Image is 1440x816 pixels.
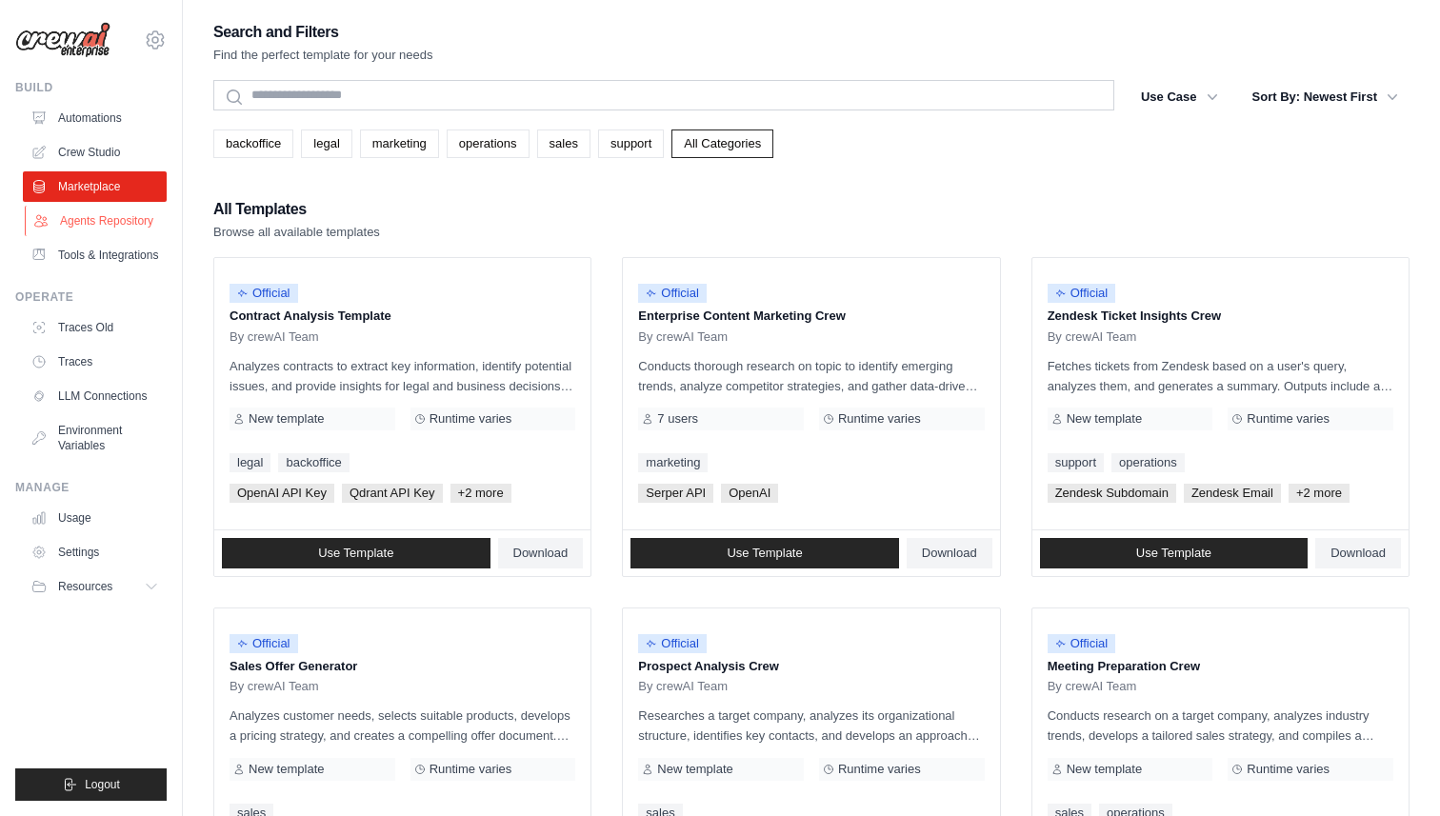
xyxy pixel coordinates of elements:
span: By crewAI Team [230,329,319,345]
span: Zendesk Subdomain [1048,484,1176,503]
a: Settings [23,537,167,567]
span: Official [1048,634,1116,653]
a: Traces Old [23,312,167,343]
button: Sort By: Newest First [1241,80,1410,114]
span: Runtime varies [1247,411,1330,427]
a: Agents Repository [25,206,169,236]
button: Logout [15,768,167,801]
span: Runtime varies [1247,762,1330,777]
button: Use Case [1130,80,1230,114]
span: Download [513,546,569,561]
span: By crewAI Team [230,679,319,694]
a: support [598,129,664,158]
span: +2 more [450,484,511,503]
span: Use Template [727,546,802,561]
a: Environment Variables [23,415,167,461]
span: Official [230,284,298,303]
a: Usage [23,503,167,533]
h2: All Templates [213,196,380,223]
p: Prospect Analysis Crew [638,657,984,676]
span: +2 more [1289,484,1350,503]
span: Official [1048,284,1116,303]
p: Sales Offer Generator [230,657,575,676]
span: By crewAI Team [638,679,728,694]
span: Official [638,284,707,303]
span: Qdrant API Key [342,484,443,503]
img: Logo [15,22,110,58]
a: backoffice [213,129,293,158]
span: Use Template [318,546,393,561]
a: Tools & Integrations [23,240,167,270]
span: New template [657,762,732,777]
span: Download [1330,546,1386,561]
p: Analyzes contracts to extract key information, identify potential issues, and provide insights fo... [230,356,575,396]
a: Automations [23,103,167,133]
a: Traces [23,347,167,377]
a: marketing [360,129,439,158]
a: Download [907,538,992,568]
span: Runtime varies [838,762,921,777]
a: legal [301,129,351,158]
p: Researches a target company, analyzes its organizational structure, identifies key contacts, and ... [638,706,984,746]
div: Operate [15,289,167,305]
span: New template [1067,762,1142,777]
a: Marketplace [23,171,167,202]
span: By crewAI Team [1048,679,1137,694]
p: Find the perfect template for your needs [213,46,433,65]
span: Resources [58,579,112,594]
a: Download [1315,538,1401,568]
p: Enterprise Content Marketing Crew [638,307,984,326]
h2: Search and Filters [213,19,433,46]
span: By crewAI Team [1048,329,1137,345]
p: Fetches tickets from Zendesk based on a user's query, analyzes them, and generates a summary. Out... [1048,356,1393,396]
a: All Categories [671,129,773,158]
p: Zendesk Ticket Insights Crew [1048,307,1393,326]
a: legal [230,453,270,472]
span: Download [922,546,977,561]
span: Runtime varies [430,411,512,427]
span: Runtime varies [430,762,512,777]
a: operations [1111,453,1185,472]
a: LLM Connections [23,381,167,411]
span: Official [638,634,707,653]
span: OpenAI [721,484,778,503]
span: OpenAI API Key [230,484,334,503]
a: Use Template [630,538,899,568]
span: 7 users [657,411,698,427]
a: Use Template [222,538,490,568]
span: New template [249,762,324,777]
button: Resources [23,571,167,602]
a: support [1048,453,1104,472]
p: Analyzes customer needs, selects suitable products, develops a pricing strategy, and creates a co... [230,706,575,746]
p: Contract Analysis Template [230,307,575,326]
a: sales [537,129,590,158]
span: Zendesk Email [1184,484,1281,503]
a: Use Template [1040,538,1309,568]
p: Meeting Preparation Crew [1048,657,1393,676]
a: Download [498,538,584,568]
a: operations [447,129,530,158]
p: Conducts research on a target company, analyzes industry trends, develops a tailored sales strate... [1048,706,1393,746]
span: Logout [85,777,120,792]
span: New template [1067,411,1142,427]
div: Manage [15,480,167,495]
a: Crew Studio [23,137,167,168]
span: Serper API [638,484,713,503]
a: backoffice [278,453,349,472]
div: Build [15,80,167,95]
a: marketing [638,453,708,472]
p: Conducts thorough research on topic to identify emerging trends, analyze competitor strategies, a... [638,356,984,396]
span: Use Template [1136,546,1211,561]
span: Runtime varies [838,411,921,427]
span: Official [230,634,298,653]
p: Browse all available templates [213,223,380,242]
span: By crewAI Team [638,329,728,345]
span: New template [249,411,324,427]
